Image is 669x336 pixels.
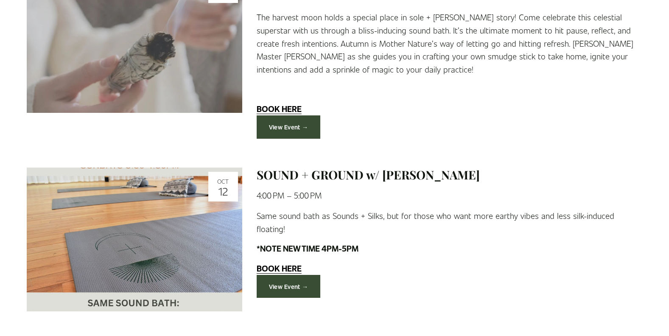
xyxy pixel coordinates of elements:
[257,275,321,298] a: View Event →
[211,185,235,196] div: 12
[257,190,284,200] time: 4:00 PM
[257,209,642,235] p: Same sound bath as Sounds + Silks, but for those who want more earthy vibes and less silk-induced...
[257,115,321,139] a: View Event →
[257,243,358,254] strong: *NOTE NEW TIME 4PM-5PM
[257,104,302,114] a: BOOK HERE
[27,168,242,312] img: SOUND + GROUND w/ Marian McNair
[211,178,235,184] div: Oct
[257,263,302,273] a: BOOK HERE
[257,11,642,76] p: The harvest moon holds a special place in sole + [PERSON_NAME] story! Come celebrate this celesti...
[257,167,480,182] a: SOUND + GROUND w/ [PERSON_NAME]
[257,263,302,274] strong: BOOK HERE
[294,190,322,200] time: 5:00 PM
